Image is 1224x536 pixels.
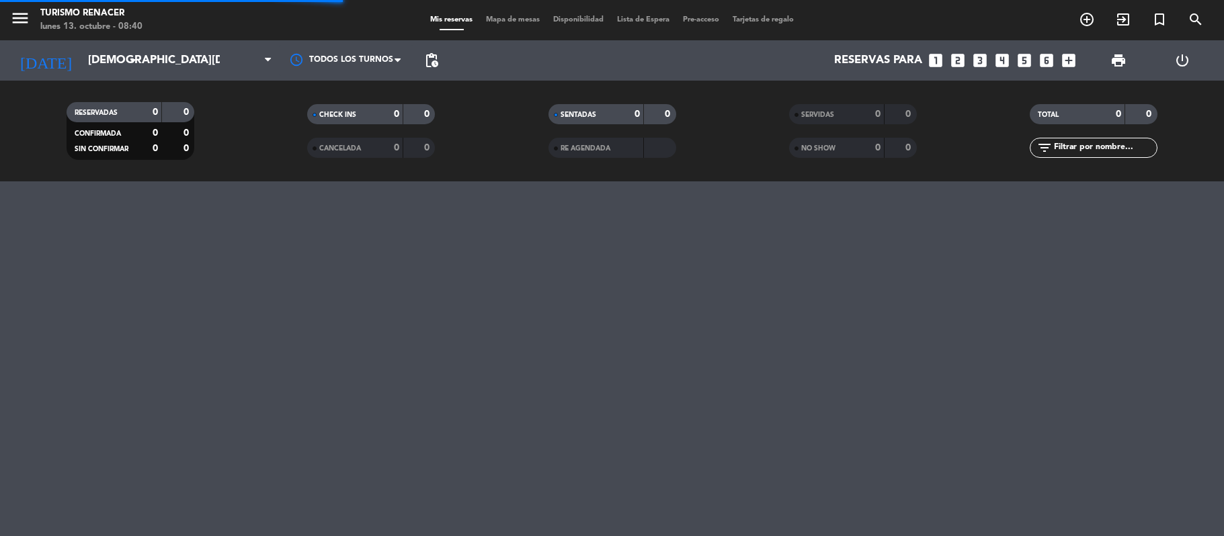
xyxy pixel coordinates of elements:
[1116,109,1121,119] strong: 0
[927,52,944,69] i: looks_one
[949,52,967,69] i: looks_two
[10,46,81,75] i: [DATE]
[75,130,121,137] span: CONFIRMADA
[183,144,192,153] strong: 0
[394,143,399,152] strong: 0
[726,16,801,24] span: Tarjetas de regalo
[394,109,399,119] strong: 0
[479,16,546,24] span: Mapa de mesas
[424,143,432,152] strong: 0
[75,109,118,116] span: RESERVADAS
[153,128,158,138] strong: 0
[905,109,913,119] strong: 0
[875,109,881,119] strong: 0
[1060,52,1077,69] i: add_box
[1036,140,1053,156] i: filter_list
[905,143,913,152] strong: 0
[319,145,361,152] span: CANCELADA
[1016,52,1033,69] i: looks_5
[10,8,30,28] i: menu
[801,111,834,118] span: SERVIDAS
[183,107,192,117] strong: 0
[1110,52,1127,69] span: print
[1188,11,1204,28] i: search
[665,109,673,119] strong: 0
[1038,111,1059,118] span: TOTAL
[834,54,922,67] span: Reservas para
[40,20,142,34] div: lunes 13. octubre - 08:40
[971,52,989,69] i: looks_3
[801,145,835,152] span: NO SHOW
[75,146,128,152] span: SIN CONFIRMAR
[153,107,158,117] strong: 0
[10,8,30,33] button: menu
[423,16,479,24] span: Mis reservas
[1115,11,1131,28] i: exit_to_app
[40,7,142,20] div: Turismo Renacer
[546,16,610,24] span: Disponibilidad
[561,145,610,152] span: RE AGENDADA
[1053,140,1157,155] input: Filtrar por nombre...
[153,144,158,153] strong: 0
[1150,40,1214,81] div: LOG OUT
[319,111,356,118] span: CHECK INS
[676,16,726,24] span: Pre-acceso
[610,16,676,24] span: Lista de Espera
[993,52,1011,69] i: looks_4
[1079,11,1095,28] i: add_circle_outline
[1038,52,1055,69] i: looks_6
[875,143,881,152] strong: 0
[423,52,440,69] span: pending_actions
[1174,52,1190,69] i: power_settings_new
[635,109,640,119] strong: 0
[1151,11,1168,28] i: turned_in_not
[561,111,596,118] span: SENTADAS
[1146,109,1154,119] strong: 0
[183,128,192,138] strong: 0
[125,52,141,69] i: arrow_drop_down
[424,109,432,119] strong: 0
